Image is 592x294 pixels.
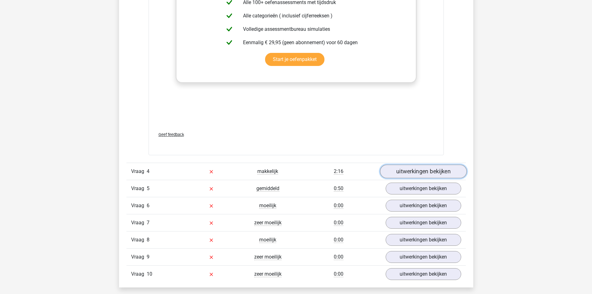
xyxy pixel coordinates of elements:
[147,220,149,226] span: 7
[334,237,343,243] span: 0:00
[334,185,343,192] span: 0:50
[334,203,343,209] span: 0:00
[131,168,147,175] span: Vraag
[131,219,147,226] span: Vraag
[254,220,282,226] span: zeer moeilijk
[386,251,461,263] a: uitwerkingen bekijken
[265,53,324,66] a: Start je oefenpakket
[256,185,279,192] span: gemiddeld
[147,254,149,260] span: 9
[386,200,461,212] a: uitwerkingen bekijken
[334,254,343,260] span: 0:00
[131,236,147,244] span: Vraag
[131,202,147,209] span: Vraag
[334,271,343,277] span: 0:00
[386,183,461,194] a: uitwerkingen bekijken
[254,271,282,277] span: zeer moeilijk
[334,220,343,226] span: 0:00
[259,203,276,209] span: moeilijk
[386,268,461,280] a: uitwerkingen bekijken
[257,168,278,175] span: makkelijk
[147,271,152,277] span: 10
[386,217,461,229] a: uitwerkingen bekijken
[147,168,149,174] span: 4
[380,165,466,178] a: uitwerkingen bekijken
[147,237,149,243] span: 8
[158,132,184,137] span: Geef feedback
[131,253,147,261] span: Vraag
[147,203,149,208] span: 6
[147,185,149,191] span: 5
[386,234,461,246] a: uitwerkingen bekijken
[131,185,147,192] span: Vraag
[259,237,276,243] span: moeilijk
[334,168,343,175] span: 2:16
[131,270,147,278] span: Vraag
[254,254,282,260] span: zeer moeilijk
